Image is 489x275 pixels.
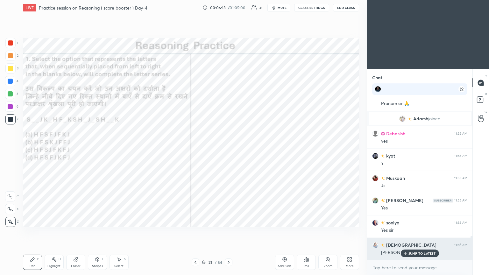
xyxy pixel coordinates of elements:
[454,221,467,225] div: 11:55 AM
[215,260,216,264] div: /
[485,74,487,79] p: T
[259,6,262,9] div: 31
[267,4,290,11] button: mute
[5,204,19,214] div: X
[385,175,405,181] h6: Muskaan
[5,76,18,86] div: 4
[372,153,379,159] img: 6ba46531e97a438a9be9ebb2e6454216.jpg
[114,264,124,268] div: Select
[294,4,329,11] button: CLASS SETTINGS
[385,152,395,159] h6: kyat
[381,101,467,107] div: Pranam sir 🙏
[413,116,428,121] span: Adarsh
[399,116,406,122] img: 3f5254ef3ebd4adca725277edd40fd6c.jpg
[372,175,379,181] img: 8654317f41b1433ab824d5a2937b6bfd.jpg
[304,264,309,268] div: Poll
[278,264,292,268] div: Add Slide
[428,116,441,121] span: joined
[23,4,36,11] div: LIVE
[5,51,18,61] div: 2
[5,191,19,201] div: C
[381,250,467,256] div: [PERSON_NAME]
[71,264,81,268] div: Eraser
[381,199,385,202] img: no-rating-badge.077c3623.svg
[333,4,359,11] button: End Class
[454,154,467,158] div: 11:55 AM
[454,176,467,180] div: 11:55 AM
[408,251,436,255] p: JUMP TO LATEST
[367,69,387,86] p: Chat
[372,130,379,137] img: default.png
[372,197,379,204] img: 3
[381,243,385,247] img: no-rating-badge.077c3623.svg
[59,257,61,261] div: H
[346,264,354,268] div: More
[381,132,385,136] img: Learner_Badge_pro_50a137713f.svg
[5,217,19,227] div: Z
[385,130,405,137] h6: Debasish
[381,160,467,167] div: Y
[324,264,332,268] div: Zoom
[5,38,18,48] div: 1
[381,183,467,189] div: Jii
[485,92,487,96] p: D
[102,257,104,261] div: L
[385,242,436,248] h6: [DEMOGRAPHIC_DATA]
[372,242,379,248] img: 5b23dc3cb15c4a2eb2b4e35ea53b582e.jpg
[375,86,381,92] img: a66458c536b8458bbb59fb65c32c454b.jpg
[92,264,103,268] div: Shapes
[454,132,467,136] div: 11:55 AM
[30,264,35,268] div: Pen
[408,117,412,121] img: no-rating-badge.077c3623.svg
[381,138,467,145] div: yes
[5,63,18,74] div: 3
[207,260,213,264] div: 21
[47,264,60,268] div: Highlight
[385,197,423,204] h6: [PERSON_NAME]
[39,5,147,11] h4: Practice session on Reasoning ( score booster ) Day-4
[454,199,467,202] div: 11:55 AM
[381,205,467,211] div: Yes
[385,219,400,226] h6: soniya
[381,154,385,158] img: no-rating-badge.077c3623.svg
[278,5,287,10] span: mute
[218,259,222,265] div: 54
[381,177,385,180] img: no-rating-badge.077c3623.svg
[372,220,379,226] img: d3c454d912b949a2941bb3422221b455.jpg
[381,227,467,234] div: Yes sir
[5,89,18,99] div: 5
[5,102,18,112] div: 6
[454,243,467,247] div: 11:56 AM
[5,114,18,124] div: 7
[367,99,472,260] div: grid
[433,199,453,202] img: Yh7BfnbMxzoAAAAASUVORK5CYII=
[381,221,385,225] img: no-rating-badge.077c3623.svg
[485,109,487,114] p: G
[124,257,126,261] div: S
[37,257,39,261] div: P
